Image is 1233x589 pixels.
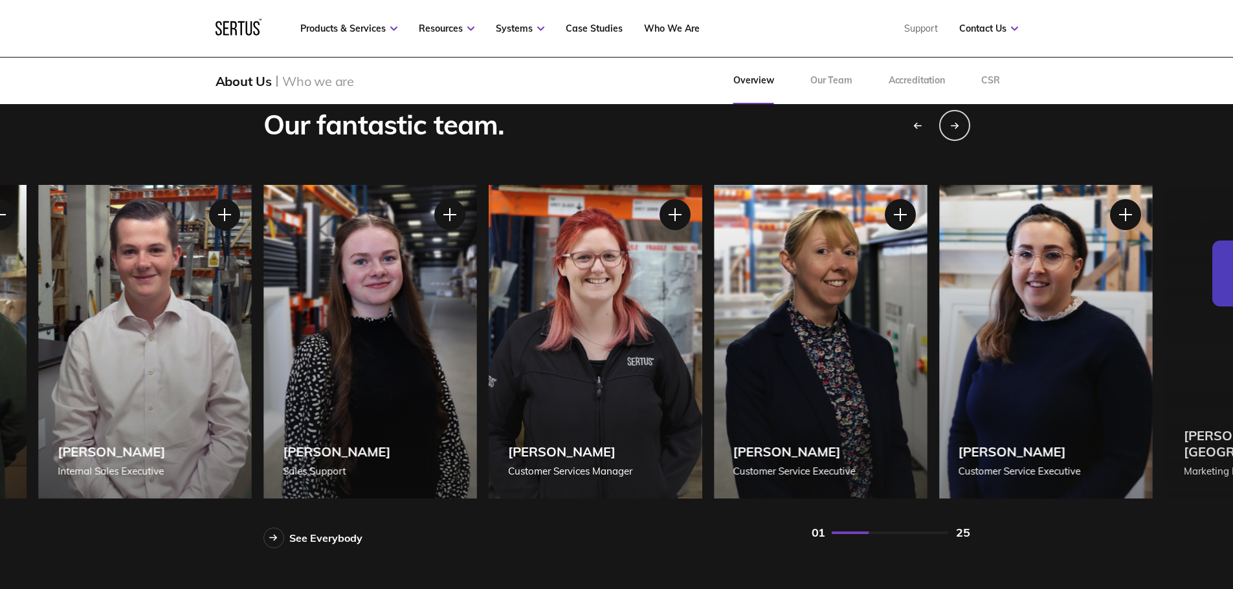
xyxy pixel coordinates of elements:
div: Sales Support [283,464,390,479]
div: Internal Sales Executive [58,464,165,479]
div: Who we are [282,73,354,89]
div: Next slide [939,110,970,141]
a: Products & Services [300,23,397,34]
div: Customer Service Executive [959,464,1081,479]
div: See Everybody [289,531,362,544]
a: Accreditation [871,58,963,104]
div: [PERSON_NAME] [959,444,1081,460]
a: Case Studies [566,23,623,34]
a: See Everybody [263,528,362,548]
a: CSR [963,58,1018,104]
div: [PERSON_NAME] [283,444,390,460]
div: Previous slide [902,110,933,141]
div: 01 [812,525,825,540]
div: [PERSON_NAME] [508,444,632,460]
div: Customer Services Manager [508,464,632,479]
div: [PERSON_NAME] [58,444,165,460]
a: Support [904,23,938,34]
div: 25 [956,525,970,540]
div: Customer Service Executive [733,464,856,479]
div: [PERSON_NAME] [733,444,856,460]
a: Systems [496,23,544,34]
a: Our Team [792,58,871,104]
a: Contact Us [959,23,1018,34]
a: Resources [419,23,474,34]
div: Our fantastic team. [263,108,505,142]
div: About Us [216,73,272,89]
a: Who We Are [644,23,700,34]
